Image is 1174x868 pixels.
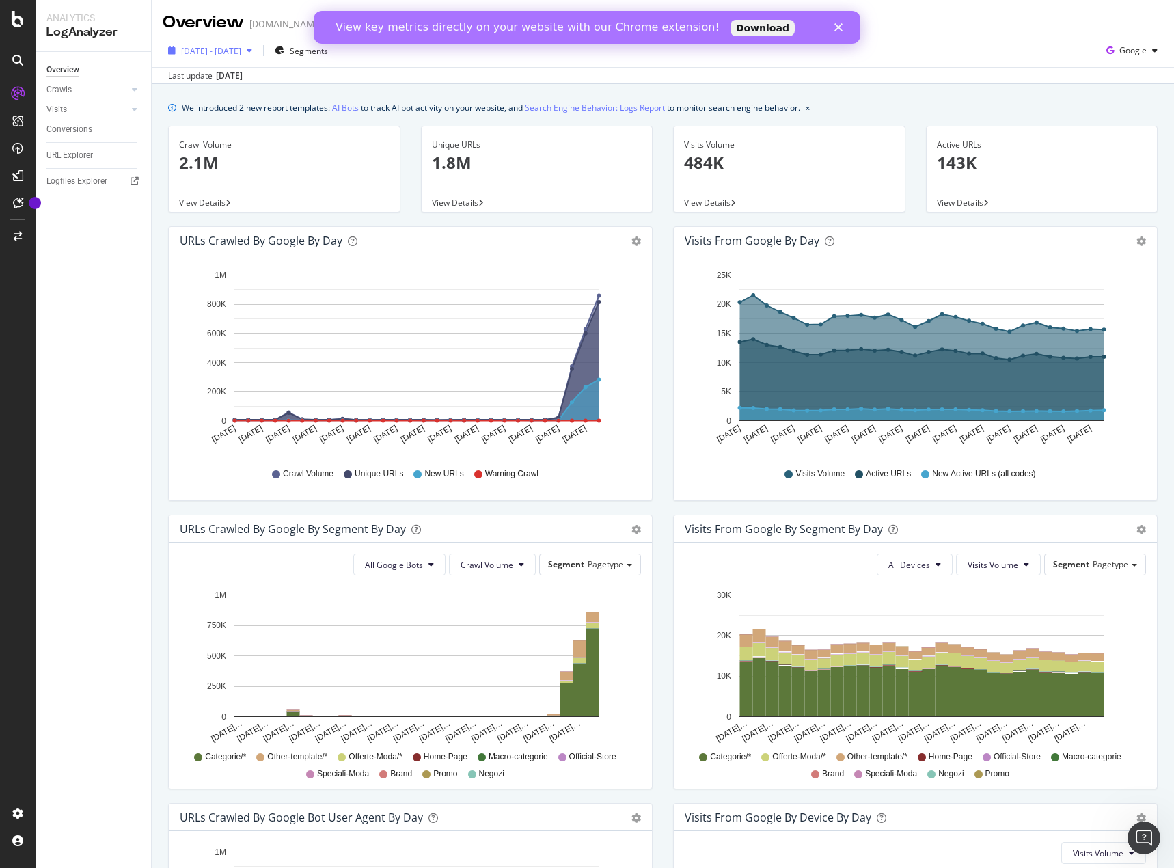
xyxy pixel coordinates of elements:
span: Negozi [479,768,504,780]
text: 0 [221,416,226,426]
a: Search Engine Behavior: Logs Report [525,100,665,115]
span: View Details [432,197,478,208]
text: [DATE] [796,423,823,444]
text: 1M [215,847,226,857]
span: Categorie/* [205,751,246,763]
a: Logfiles Explorer [46,174,141,189]
text: 1M [215,271,226,280]
span: New URLs [424,468,463,480]
text: [DATE] [561,423,588,444]
text: [DATE] [318,423,345,444]
text: [DATE] [210,423,237,444]
text: 0 [726,416,731,426]
span: Promo [985,768,1009,780]
span: [DATE] - [DATE] [181,45,241,57]
span: Google [1119,44,1147,56]
div: Overview [46,63,79,77]
div: Visits Volume [684,139,895,151]
div: Analytics [46,11,140,25]
text: 1M [215,591,226,600]
div: LogAnalyzer [46,25,140,40]
div: Visits from Google by day [685,234,819,247]
svg: A chart. [180,586,636,745]
text: [DATE] [507,423,534,444]
span: Pagetype [1093,558,1128,570]
text: [DATE] [534,423,561,444]
text: 0 [726,712,731,722]
span: New Active URLs (all codes) [932,468,1035,480]
a: URL Explorer [46,148,141,163]
span: Other-template/* [267,751,327,763]
span: Home-Page [929,751,972,763]
span: View Details [179,197,226,208]
span: Crawl Volume [283,468,333,480]
text: 10K [717,672,731,681]
span: Home-Page [424,751,467,763]
text: [DATE] [345,423,372,444]
span: Categorie/* [710,751,751,763]
span: Visits Volume [968,559,1018,571]
svg: A chart. [685,265,1141,455]
span: Pagetype [588,558,623,570]
text: 200K [207,387,226,396]
span: Macro-categorie [489,751,548,763]
p: 484K [684,151,895,174]
text: [DATE] [372,423,399,444]
div: Active URLs [937,139,1147,151]
div: [DOMAIN_NAME] [249,17,323,31]
span: Official-Store [994,751,1041,763]
div: Crawls [46,83,72,97]
text: 5K [721,387,731,396]
text: [DATE] [237,423,264,444]
text: [DATE] [453,423,480,444]
text: 750K [207,621,226,630]
span: Segments [290,45,328,57]
text: [DATE] [426,423,453,444]
p: 1.8M [432,151,642,174]
svg: A chart. [180,265,636,455]
button: close banner [802,98,813,118]
div: URL Explorer [46,148,93,163]
div: Last update [168,70,243,82]
div: Visits [46,103,67,117]
span: Other-template/* [847,751,907,763]
text: [DATE] [1039,423,1066,444]
div: We introduced 2 new report templates: to track AI bot activity on your website, and to monitor se... [182,100,800,115]
a: AI Bots [332,100,359,115]
span: Visits Volume [1073,847,1123,859]
text: [DATE] [850,423,877,444]
div: gear [631,236,641,246]
div: gear [1136,813,1146,823]
span: Active URLs [866,468,911,480]
div: Conversions [46,122,92,137]
div: URLs Crawled by Google bot User Agent By Day [180,811,423,824]
span: Offerte-Moda/* [772,751,825,763]
span: Offerte-Moda/* [349,751,402,763]
span: Speciali-Moda [865,768,917,780]
text: [DATE] [742,423,769,444]
span: Promo [433,768,457,780]
div: Visits from Google By Segment By Day [685,522,883,536]
span: Visits Volume [795,468,845,480]
text: [DATE] [291,423,318,444]
div: Tooltip anchor [29,197,41,209]
a: Overview [46,63,141,77]
a: Crawls [46,83,128,97]
a: Conversions [46,122,141,137]
text: 400K [207,358,226,368]
text: 20K [717,631,731,640]
div: A chart. [685,586,1141,745]
div: Logfiles Explorer [46,174,107,189]
text: 600K [207,329,226,338]
span: Crawl Volume [461,559,513,571]
text: 500K [207,651,226,661]
text: [DATE] [399,423,426,444]
text: [DATE] [769,423,796,444]
div: Crawl Volume [179,139,390,151]
text: [DATE] [715,423,742,444]
span: Negozi [938,768,964,780]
